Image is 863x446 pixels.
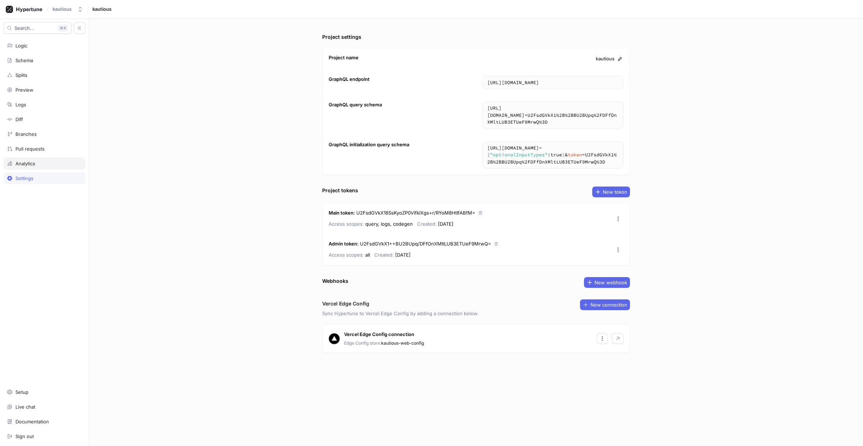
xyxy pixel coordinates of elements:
[329,220,413,228] p: query, logs, codegen
[15,43,27,49] div: Logic
[15,389,28,395] div: Setup
[322,300,369,307] h3: Vercel Edge Config
[322,310,630,317] p: Sync Hypertune to Vercel Edge Config by adding a connection below.
[592,187,630,197] button: New token
[344,331,414,338] p: Vercel Edge Config connection
[15,72,27,78] div: Splits
[596,55,615,63] span: kautious
[360,241,491,247] span: U2FsdGVkX1++BU2BUpq/DFfOnXMltLUB3ETUeF9MrwQ=
[356,210,475,216] span: U2FsdGVkX18SsKyoZP0VifklXgs+r/RYoM8HtIfABfM=
[322,277,348,285] div: Webhooks
[374,250,411,259] p: [DATE]
[15,433,34,439] div: Sign out
[4,415,85,428] a: Documentation
[15,161,35,166] div: Analytics
[329,252,364,258] span: Access scopes:
[329,333,340,344] img: Vercel logo
[584,277,630,288] button: New webhook
[15,419,49,424] div: Documentation
[329,241,359,247] strong: Admin token :
[329,221,364,227] span: Access scopes:
[15,146,45,152] div: Pull requests
[57,24,68,32] div: K
[15,87,33,93] div: Preview
[374,252,394,258] span: Created:
[15,131,37,137] div: Branches
[483,102,623,129] textarea: [URL][DOMAIN_NAME]
[14,26,34,30] span: Search...
[329,250,370,259] p: all
[344,340,424,346] p: kautious-web-config
[603,190,627,194] span: New token
[322,33,361,41] div: Project settings
[580,299,630,310] button: New connection
[483,142,623,169] textarea: https://[DOMAIN_NAME]/schema?body={"optionalInputTypes":true}&token=U2FsdGVkX1%2B%2BBU2BUpq%2FDFf...
[329,141,409,148] div: GraphQL initialization query schema
[329,54,359,61] div: Project name
[594,280,627,285] span: New webhook
[417,221,437,227] span: Created:
[329,210,355,216] strong: Main token :
[417,220,453,228] p: [DATE]
[52,6,72,12] div: kautious
[15,404,35,410] div: Live chat
[92,6,111,12] span: kautious
[4,22,72,34] button: Search...K
[322,187,358,194] div: Project tokens
[15,102,26,107] div: Logs
[590,303,627,307] span: New connection
[15,58,33,63] div: Schema
[15,116,23,122] div: Diff
[50,3,86,15] button: kautious
[329,76,370,83] div: GraphQL endpoint
[15,175,33,181] div: Settings
[344,340,381,346] span: Edge Config store:
[329,101,382,109] div: GraphQL query schema
[483,76,623,89] textarea: [URL][DOMAIN_NAME]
